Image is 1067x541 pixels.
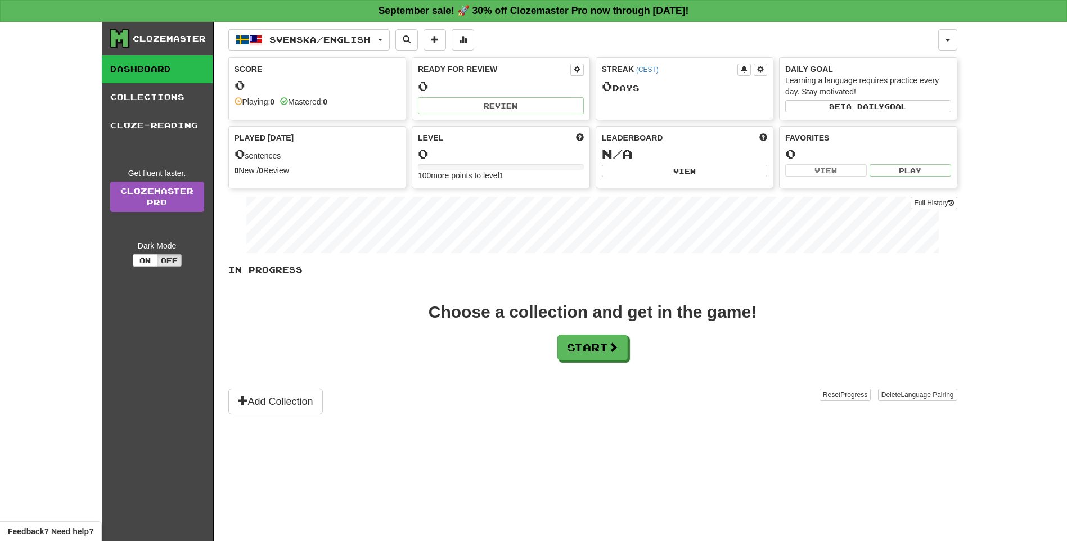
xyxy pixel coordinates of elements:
div: Clozemaster [133,33,206,44]
span: Leaderboard [602,132,663,143]
strong: 0 [259,166,263,175]
div: Ready for Review [418,64,570,75]
span: Score more points to level up [576,132,584,143]
strong: September sale! 🚀 30% off Clozemaster Pro now through [DATE]! [379,5,689,16]
span: This week in points, UTC [759,132,767,143]
div: sentences [235,147,400,161]
div: Favorites [785,132,951,143]
a: Dashboard [102,55,213,83]
div: Day s [602,79,768,94]
button: Add Collection [228,389,323,414]
div: 0 [418,147,584,161]
button: Seta dailygoal [785,100,951,112]
div: Streak [602,64,738,75]
span: Played [DATE] [235,132,294,143]
span: Language Pairing [901,391,953,399]
button: Review [418,97,584,114]
strong: 0 [235,166,239,175]
div: New / Review [235,165,400,176]
strong: 0 [323,97,327,106]
div: Daily Goal [785,64,951,75]
div: Playing: [235,96,275,107]
span: 0 [235,146,245,161]
div: 0 [235,78,400,92]
a: ClozemasterPro [110,182,204,212]
span: Svenska / English [269,35,371,44]
span: Open feedback widget [8,526,93,537]
button: Start [557,335,628,360]
div: Score [235,64,400,75]
span: 0 [602,78,613,94]
button: Svenska/English [228,29,390,51]
div: 0 [785,147,951,161]
span: a daily [846,102,884,110]
a: (CEST) [636,66,659,74]
button: View [602,165,768,177]
div: 100 more points to level 1 [418,170,584,181]
p: In Progress [228,264,957,276]
div: Choose a collection and get in the game! [429,304,757,321]
button: Full History [911,197,957,209]
a: Cloze-Reading [102,111,213,139]
a: Collections [102,83,213,111]
div: Dark Mode [110,240,204,251]
button: More stats [452,29,474,51]
button: DeleteLanguage Pairing [878,389,957,401]
button: ResetProgress [820,389,871,401]
span: N/A [602,146,633,161]
button: Add sentence to collection [424,29,446,51]
div: Mastered: [280,96,327,107]
strong: 0 [270,97,274,106]
div: Get fluent faster. [110,168,204,179]
button: View [785,164,867,177]
button: Off [157,254,182,267]
button: Search sentences [395,29,418,51]
span: Level [418,132,443,143]
button: Play [870,164,951,177]
span: Progress [840,391,867,399]
div: 0 [418,79,584,93]
div: Learning a language requires practice every day. Stay motivated! [785,75,951,97]
button: On [133,254,157,267]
